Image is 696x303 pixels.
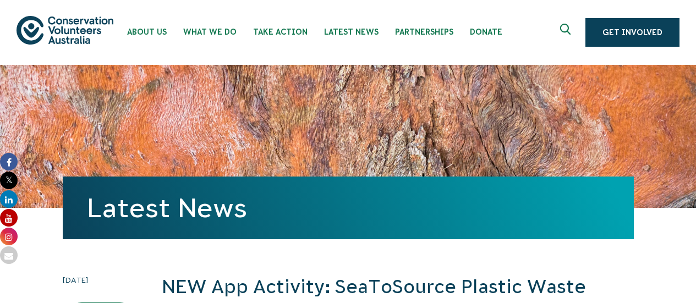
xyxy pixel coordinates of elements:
span: Donate [470,27,502,36]
span: What We Do [183,27,237,36]
span: Expand search box [560,24,574,41]
span: Take Action [253,27,308,36]
span: About Us [127,27,167,36]
button: Expand search box Close search box [553,19,580,46]
img: logo.svg [17,16,113,44]
a: Get Involved [585,18,679,47]
span: Latest News [324,27,379,36]
time: [DATE] [63,274,139,286]
a: Latest News [87,193,247,223]
span: Partnerships [395,27,453,36]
